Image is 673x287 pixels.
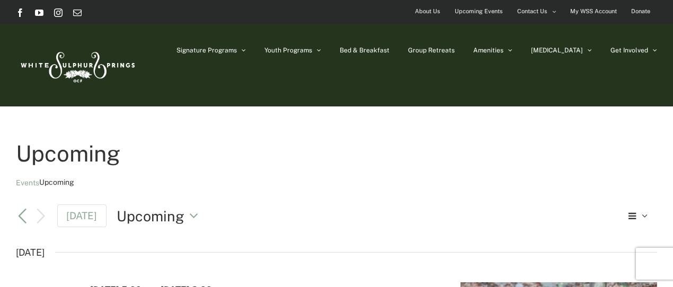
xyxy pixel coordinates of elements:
button: Next Events [34,208,47,225]
a: [DATE] [57,204,107,227]
a: Get Involved [610,24,657,77]
span: About Us [415,4,440,19]
span: Donate [631,4,650,19]
span: Bed & Breakfast [340,47,389,53]
a: Bed & Breakfast [340,24,389,77]
img: White Sulphur Springs Logo [16,40,138,90]
a: YouTube [35,8,43,17]
a: Group Retreats [408,24,455,77]
span: My WSS Account [570,4,617,19]
a: Signature Programs [176,24,246,77]
span: Signature Programs [176,47,237,53]
span: Youth Programs [264,47,312,53]
a: Previous Events [16,210,29,222]
a: Youth Programs [264,24,321,77]
time: [DATE] [16,244,45,261]
a: [MEDICAL_DATA] [531,24,592,77]
a: Facebook [16,8,24,17]
span: Upcoming [39,177,74,187]
a: Instagram [54,8,63,17]
span: Upcoming [117,206,184,226]
span: Contact Us [517,4,547,19]
nav: Main Menu [176,24,657,77]
span: Get Involved [610,47,648,53]
span: Amenities [473,47,503,53]
span: [MEDICAL_DATA] [531,47,583,53]
span: Upcoming Events [455,4,503,19]
span: Group Retreats [408,47,455,53]
a: Events [16,178,39,188]
h1: Upcoming [16,138,657,169]
a: Email [73,8,82,17]
a: Amenities [473,24,512,77]
button: Upcoming [117,206,204,226]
